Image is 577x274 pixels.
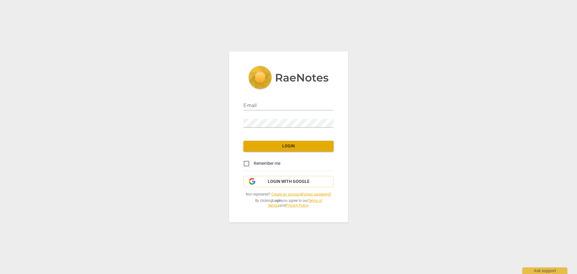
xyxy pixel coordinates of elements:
[271,192,301,196] a: Create an account
[243,192,334,197] span: Not registered? |
[248,143,329,149] span: Login
[302,192,331,196] a: Forgot password?
[272,199,282,203] b: Login
[268,179,310,185] span: Login with Google
[243,176,334,187] button: Login with Google
[268,199,322,208] a: Terms of Service
[286,203,308,208] a: Privacy Policy
[522,267,567,274] div: Ask support
[243,198,334,208] span: By clicking you agree to our and .
[248,66,329,91] img: 5ac2273c67554f335776073100b6d88f.svg
[254,160,280,167] span: Remember me
[243,141,334,152] button: Login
